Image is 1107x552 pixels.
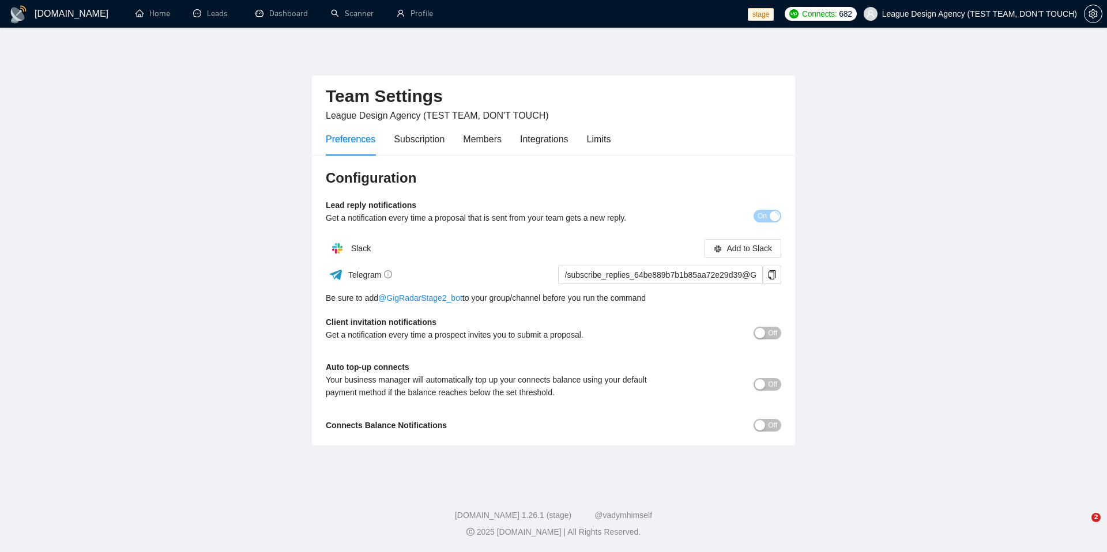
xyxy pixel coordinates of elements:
b: Connects Balance Notifications [326,421,447,430]
span: setting [1085,9,1102,18]
div: Get a notification every time a proposal that is sent from your team gets a new reply. [326,211,668,224]
b: Lead reply notifications [326,201,416,210]
img: upwork-logo.png [789,9,799,18]
span: 682 [839,7,852,20]
a: searchScanner [331,9,374,18]
span: Off [768,327,777,339]
b: Client invitation notifications [326,317,436,327]
div: Members [463,132,502,146]
iframe: Intercom live chat [1068,513,1095,540]
div: Preferences [326,132,375,146]
span: Add to Slack [726,242,772,255]
a: @GigRadarStage2_bot [378,292,462,304]
div: Integrations [520,132,568,146]
div: Get a notification every time a prospect invites you to submit a proposal. [326,328,668,341]
a: setting [1084,9,1102,18]
button: copy [763,266,781,284]
b: Auto top-up connects [326,362,409,372]
div: Be sure to add to your group/channel before you run the command [326,292,781,304]
div: Subscription [394,132,445,146]
span: League Design Agency (TEST TEAM, DON'T TOUCH) [326,111,549,120]
a: userProfile [397,9,433,18]
span: slack [714,244,722,253]
a: messageLeads [193,9,232,18]
span: Slack [351,244,371,253]
a: [DOMAIN_NAME] 1.26.1 (stage) [455,511,571,520]
h3: Configuration [326,169,781,187]
button: slackAdd to Slack [705,239,781,258]
span: user [867,10,875,18]
span: copy [763,270,781,279]
span: On [758,210,767,222]
img: logo [9,5,28,24]
span: Connects: [802,7,837,20]
a: @vadymhimself [594,511,652,520]
span: 2 [1091,513,1101,522]
span: loading [770,211,780,221]
img: ww3wtPAAAAAElFTkSuQmCC [329,267,343,282]
div: Limits [587,132,611,146]
span: Off [768,419,777,432]
img: hpQkSZIkSZIkSZIkSZIkSZIkSZIkSZIkSZIkSZIkSZIkSZIkSZIkSZIkSZIkSZIkSZIkSZIkSZIkSZIkSZIkSZIkSZIkSZIkS... [326,237,349,260]
span: copyright [466,528,475,536]
span: Off [768,378,777,391]
button: setting [1084,5,1102,23]
div: 2025 [DOMAIN_NAME] | All Rights Reserved. [9,526,1098,538]
span: Telegram [348,270,393,279]
div: Your business manager will automatically top up your connects balance using your default payment ... [326,373,668,399]
a: dashboardDashboard [255,9,308,18]
span: info-circle [384,270,392,278]
span: stage [748,8,774,21]
a: homeHome [135,9,170,18]
h2: Team Settings [326,85,781,108]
